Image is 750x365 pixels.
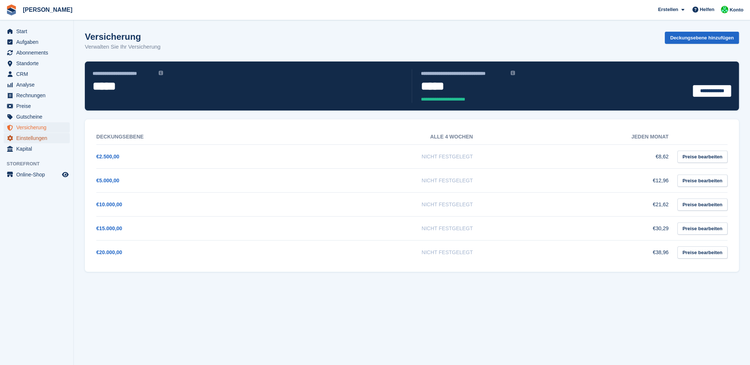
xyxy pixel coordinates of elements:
[20,4,75,16] a: [PERSON_NAME]
[85,43,160,51] p: Verwalten Sie Ihr Versicherung
[4,144,70,154] a: menu
[16,133,61,143] span: Einstellungen
[96,201,122,207] a: €10.000,00
[292,145,487,169] td: Nicht festgelegt
[16,37,61,47] span: Aufgaben
[488,241,683,264] td: €38,96
[488,169,683,193] td: €12,96
[16,144,61,154] span: Kapital
[721,6,728,13] img: Udo Bihn
[6,4,17,15] img: stora-icon-8386f47178a22dfd0bd8f6a31ec36ba5ce8667c1dd55bd0f319d3a0aa187defe.svg
[16,58,61,69] span: Standorte
[4,58,70,69] a: menu
[16,112,61,122] span: Gutscheine
[292,241,487,264] td: Nicht festgelegt
[96,178,119,183] a: €5.000,00
[85,32,160,42] h1: Versicherung
[16,169,61,180] span: Online-Shop
[96,129,292,145] th: Deckungsebene
[4,90,70,101] a: menu
[665,32,739,44] a: Deckungsebene hinzufügen
[16,101,61,111] span: Preise
[16,48,61,58] span: Abonnements
[677,199,727,211] a: Preise bearbeiten
[488,145,683,169] td: €8,62
[658,6,678,13] span: Erstellen
[292,169,487,193] td: Nicht festgelegt
[7,160,73,168] span: Storefront
[16,26,61,36] span: Start
[4,26,70,36] a: menu
[4,37,70,47] a: menu
[96,225,122,231] a: €15.000,00
[292,129,487,145] th: Alle 4 wochen
[159,71,163,75] img: icon-info-grey-7440780725fd019a000dd9b08b2336e03edf1995a4989e88bcd33f0948082b44.svg
[292,193,487,217] td: Nicht festgelegt
[4,122,70,133] a: menu
[61,170,70,179] a: Vorschau-Shop
[488,217,683,241] td: €30,29
[4,48,70,58] a: menu
[677,222,727,235] a: Preise bearbeiten
[16,90,61,101] span: Rechnungen
[4,80,70,90] a: menu
[16,122,61,133] span: Versicherung
[677,246,727,259] a: Preise bearbeiten
[16,80,61,90] span: Analyse
[96,249,122,255] a: €20.000,00
[511,71,515,75] img: icon-info-grey-7440780725fd019a000dd9b08b2336e03edf1995a4989e88bcd33f0948082b44.svg
[4,112,70,122] a: menu
[96,154,119,159] a: €2.500,00
[4,169,70,180] a: Speisekarte
[4,133,70,143] a: menu
[488,193,683,217] td: €21,62
[677,175,727,187] a: Preise bearbeiten
[292,217,487,241] td: Nicht festgelegt
[700,6,715,13] span: Helfen
[4,101,70,111] a: menu
[4,69,70,79] a: menu
[16,69,61,79] span: CRM
[488,129,683,145] th: Jeden monat
[677,151,727,163] a: Preise bearbeiten
[729,6,743,14] span: Konto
